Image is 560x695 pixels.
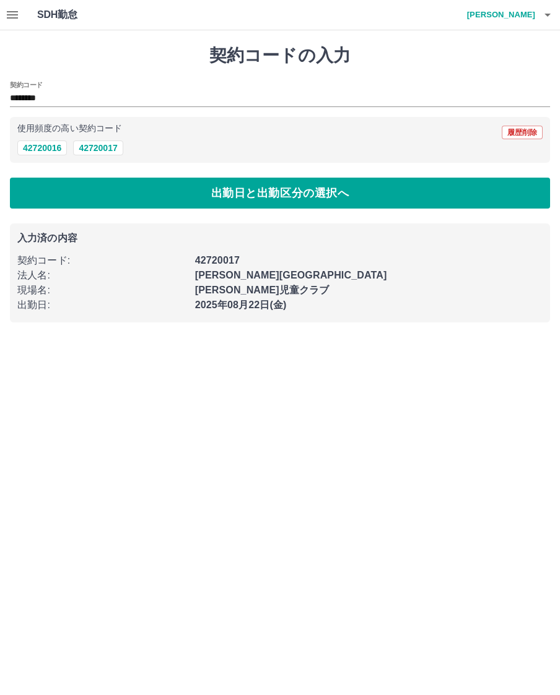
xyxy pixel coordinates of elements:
[73,140,123,155] button: 42720017
[502,126,543,139] button: 履歴削除
[17,124,122,133] p: 使用頻度の高い契約コード
[195,285,330,295] b: [PERSON_NAME]児童クラブ
[17,283,188,298] p: 現場名 :
[17,298,188,313] p: 出勤日 :
[17,268,188,283] p: 法人名 :
[10,80,43,90] h2: 契約コード
[17,140,67,155] button: 42720016
[17,253,188,268] p: 契約コード :
[195,300,287,310] b: 2025年08月22日(金)
[195,255,240,265] b: 42720017
[10,45,550,66] h1: 契約コードの入力
[195,270,387,280] b: [PERSON_NAME][GEOGRAPHIC_DATA]
[17,233,543,243] p: 入力済の内容
[10,178,550,209] button: 出勤日と出勤区分の選択へ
